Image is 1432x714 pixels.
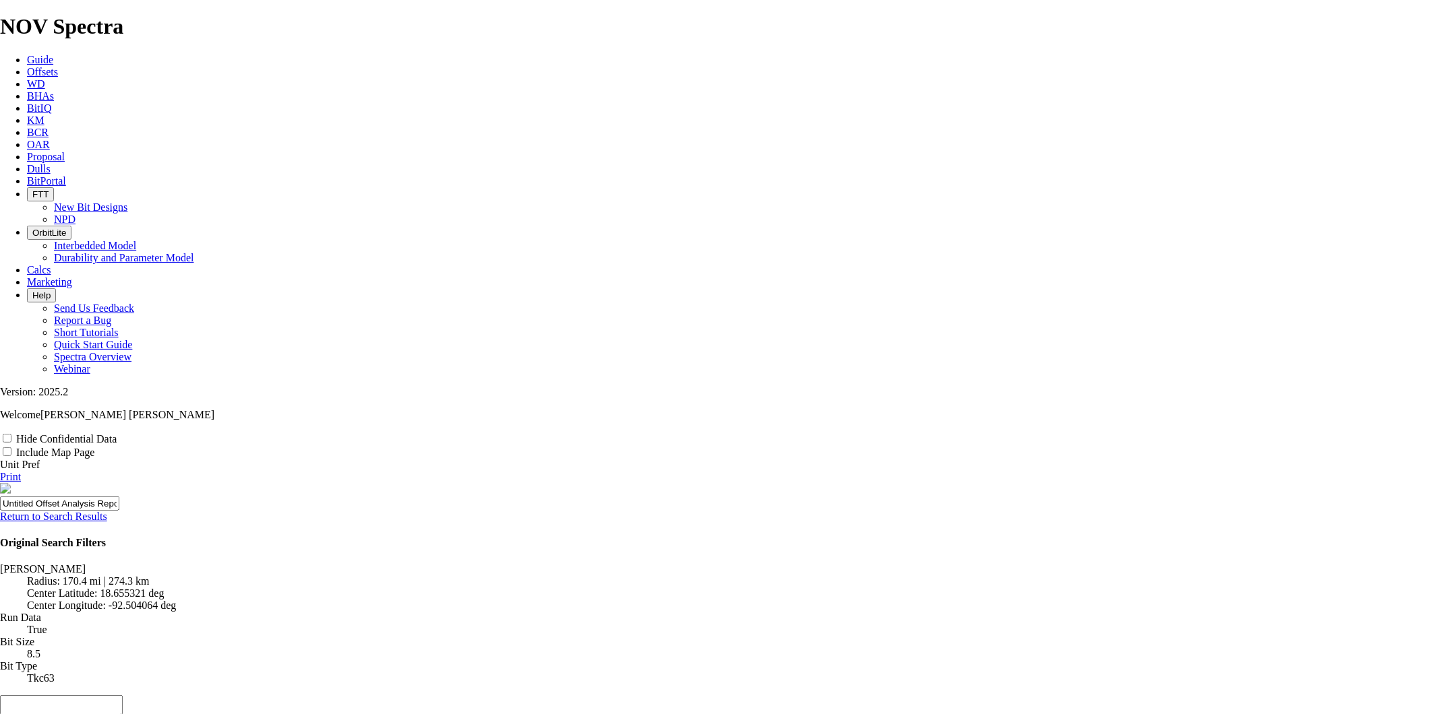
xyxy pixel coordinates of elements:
label: Include Map Page [16,447,94,458]
span: FTT [32,189,49,199]
a: OAR [27,139,50,150]
a: Guide [27,54,53,65]
a: New Bit Designs [54,201,127,213]
a: Interbedded Model [54,240,136,251]
a: Dulls [27,163,51,174]
dd: Tkc63 [27,672,1432,684]
a: Calcs [27,264,51,275]
span: Help [32,290,51,300]
a: BitPortal [27,175,66,187]
span: OrbitLite [32,228,66,238]
a: BHAs [27,90,54,102]
a: BitIQ [27,102,51,114]
span: [PERSON_NAME] [PERSON_NAME] [40,409,214,420]
a: Offsets [27,66,58,77]
a: Report a Bug [54,315,111,326]
label: Hide Confidential Data [16,433,117,445]
a: Quick Start Guide [54,339,132,350]
a: BCR [27,127,49,138]
dd: 8.5 [27,648,1432,660]
button: OrbitLite [27,226,71,240]
a: NPD [54,214,76,225]
button: Help [27,288,56,302]
a: Short Tutorials [54,327,119,338]
a: WD [27,78,45,90]
a: Spectra Overview [54,351,131,362]
a: Durability and Parameter Model [54,252,194,263]
a: Send Us Feedback [54,302,134,314]
dd: Radius: 170.4 mi | 274.3 km Center Latitude: 18.655321 deg Center Longitude: -92.504064 deg [27,575,1432,612]
a: Marketing [27,276,72,288]
a: KM [27,115,44,126]
a: Webinar [54,363,90,375]
a: Proposal [27,151,65,162]
button: FTT [27,187,54,201]
dd: True [27,624,1432,636]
